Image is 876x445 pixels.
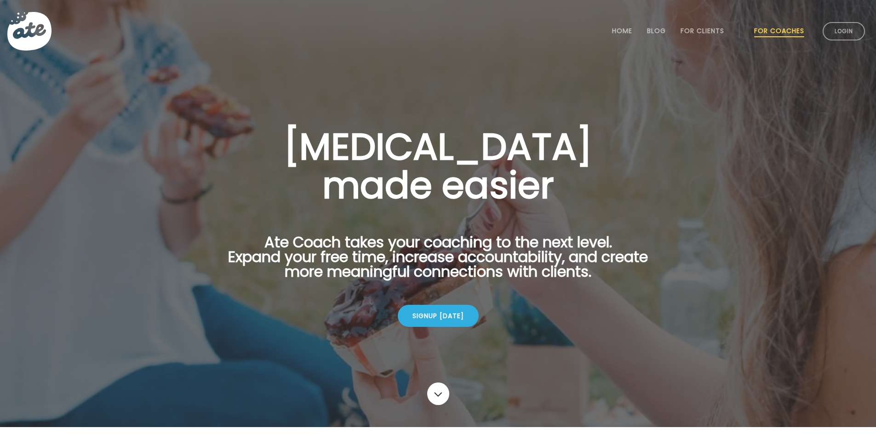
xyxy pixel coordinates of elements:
[647,27,666,34] a: Blog
[214,235,663,290] p: Ate Coach takes your coaching to the next level. Expand your free time, increase accountability, ...
[823,22,865,40] a: Login
[398,305,479,327] div: Signup [DATE]
[214,127,663,205] h1: [MEDICAL_DATA] made easier
[612,27,632,34] a: Home
[754,27,804,34] a: For Coaches
[681,27,724,34] a: For Clients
